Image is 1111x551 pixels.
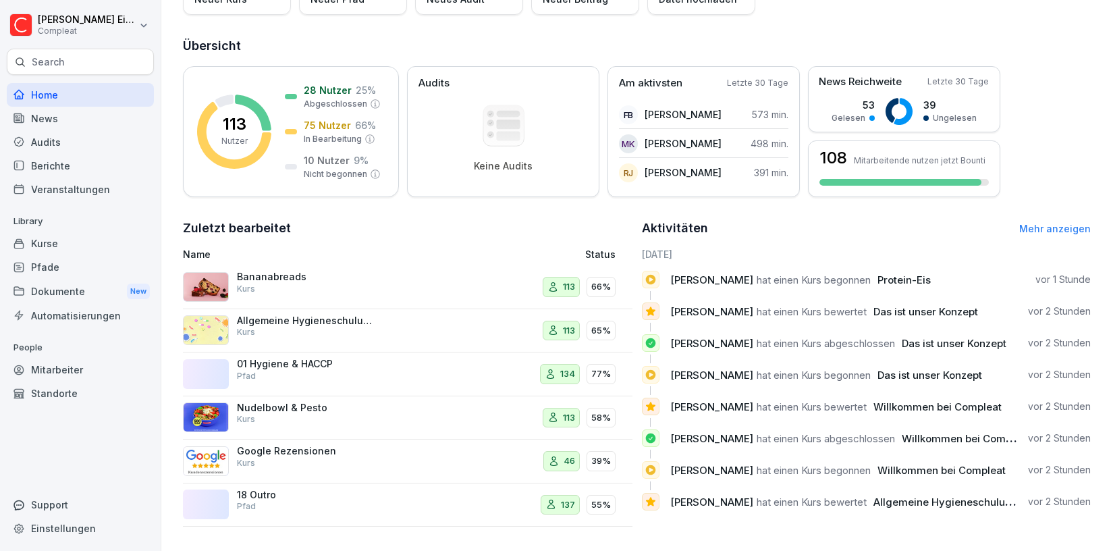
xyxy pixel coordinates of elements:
p: Nutzer [221,135,248,147]
p: Name [183,247,461,261]
p: Letzte 30 Tage [727,77,788,89]
p: Kurs [237,457,255,469]
img: ezj0ajshtlh7hpy4qvboyc13.png [183,446,229,476]
p: vor 2 Stunden [1028,400,1091,413]
a: 18 OutroPfad13755% [183,483,632,527]
p: 46 [564,454,575,468]
span: Das ist unser Konzept [902,337,1006,350]
p: 75 Nutzer [304,118,351,132]
p: [PERSON_NAME] [645,107,722,122]
p: vor 1 Stunde [1035,273,1091,286]
p: [PERSON_NAME] [645,136,722,151]
p: 01 Hygiene & HACCP [237,358,372,370]
a: Standorte [7,382,154,405]
p: 134 [560,367,575,381]
p: [PERSON_NAME] [645,165,722,180]
p: In Bearbeitung [304,133,362,145]
h2: Zuletzt bearbeitet [183,219,632,238]
p: vor 2 Stunden [1028,368,1091,382]
p: Nudelbowl & Pesto [237,402,372,414]
span: hat einen Kurs abgeschlossen [757,337,895,350]
p: 28 Nutzer [304,83,352,97]
span: [PERSON_NAME] [670,337,753,350]
p: vor 2 Stunden [1028,463,1091,477]
a: Google RezensionenKurs4639% [183,440,632,483]
p: 113 [563,411,575,425]
img: pnxrhsgnynh33lkwpecije13.png [183,315,229,345]
p: vor 2 Stunden [1028,336,1091,350]
p: vor 2 Stunden [1028,431,1091,445]
span: Das ist unser Konzept [873,305,978,318]
p: Mitarbeitende nutzen jetzt Bounti [854,155,985,165]
p: Google Rezensionen [237,445,372,457]
p: Audits [418,76,450,91]
span: Allgemeine Hygieneschulung (nach LMHV §4) [873,496,1100,508]
h2: Übersicht [183,36,1091,55]
p: 9 % [354,153,369,167]
a: Nudelbowl & PestoKurs11358% [183,396,632,440]
p: 391 min. [754,165,788,180]
p: Pfad [237,500,256,513]
p: 77% [591,367,611,381]
div: Veranstaltungen [7,178,154,201]
div: FB [619,105,638,124]
p: vor 2 Stunden [1028,305,1091,318]
p: Letzte 30 Tage [927,76,989,88]
p: News Reichweite [819,74,902,90]
p: 65% [591,324,611,338]
p: 25 % [356,83,376,97]
a: BananabreadsKurs11366% [183,265,632,309]
span: [PERSON_NAME] [670,305,753,318]
h2: Aktivitäten [642,219,708,238]
span: [PERSON_NAME] [670,369,753,382]
a: Kurse [7,232,154,255]
a: Home [7,83,154,107]
span: [PERSON_NAME] [670,432,753,445]
p: 53 [832,98,875,112]
p: Ungelesen [933,112,977,124]
a: Berichte [7,154,154,178]
a: 01 Hygiene & HACCPPfad13477% [183,352,632,396]
p: 10 Nutzer [304,153,350,167]
span: hat einen Kurs bewertet [757,305,867,318]
h6: [DATE] [642,247,1091,261]
span: hat einen Kurs bewertet [757,496,867,508]
a: Audits [7,130,154,154]
a: Allgemeine Hygieneschulung (nach LMHV §4)Kurs11365% [183,309,632,353]
span: [PERSON_NAME] [670,464,753,477]
p: 58% [591,411,611,425]
p: Pfad [237,370,256,382]
a: Mehr anzeigen [1019,223,1091,234]
span: Willkommen bei Compleat [902,432,1030,445]
span: hat einen Kurs bewertet [757,400,867,413]
a: Automatisierungen [7,304,154,327]
p: 113 [563,324,575,338]
p: 113 [563,280,575,294]
p: 573 min. [752,107,788,122]
p: Keine Audits [474,160,533,172]
p: 113 [223,116,246,132]
div: Pfade [7,255,154,279]
p: 66 % [355,118,376,132]
p: Kurs [237,413,255,425]
span: Willkommen bei Compleat [873,400,1002,413]
div: Einstellungen [7,517,154,540]
p: vor 2 Stunden [1028,495,1091,508]
img: gbza9u3srtk7261bb70snsy5.png [183,272,229,302]
span: [PERSON_NAME] [670,400,753,413]
p: 39 [923,98,977,112]
div: MK [619,134,638,153]
div: Dokumente [7,279,154,304]
a: Mitarbeiter [7,358,154,382]
span: hat einen Kurs begonnen [757,369,871,382]
p: Compleat [38,26,136,36]
p: 498 min. [751,136,788,151]
span: hat einen Kurs begonnen [757,464,871,477]
span: Das ist unser Konzept [877,369,982,382]
a: News [7,107,154,130]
